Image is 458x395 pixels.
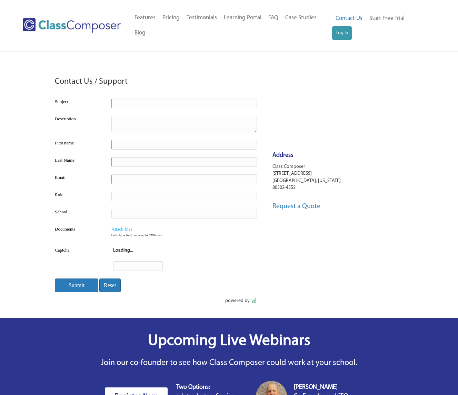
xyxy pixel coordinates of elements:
[159,10,183,26] a: Pricing
[183,10,220,26] a: Testimonials
[53,153,103,171] td: Last Name
[251,298,257,304] img: portalLogo.de847024ebc0131731a3.png
[53,188,103,205] td: Role
[113,248,133,253] strong: Loading...
[332,11,430,40] nav: Header Menu
[220,10,265,26] a: Learning Portal
[282,10,320,26] a: Case Studies
[294,384,338,391] b: [PERSON_NAME]
[53,243,104,275] td: Captcha
[272,163,405,191] p: Class Composer [STREET_ADDRESS] [GEOGRAPHIC_DATA], [US_STATE] 80302-4552
[53,112,103,136] td: Description
[23,18,121,33] img: Class Composer
[53,205,103,222] td: School
[131,10,332,41] nav: Header Menu
[265,10,282,26] a: FAQ
[55,76,128,88] h3: Contact Us / Support
[332,26,352,40] a: Log In
[111,234,163,238] span: Each of your file(s) can be up to 20MB in size.
[101,359,357,367] span: Join our co-founder to see how Class Composer could work at your school.
[272,151,405,160] h4: Address
[131,26,149,41] a: Blog
[272,203,320,210] a: Request a Quote
[332,11,366,26] a: Contact Us
[99,278,121,293] input: Reset
[53,95,103,112] td: Subject
[176,384,210,391] b: Two Options:
[225,297,250,304] span: powered by
[55,278,98,293] input: Submit
[14,332,444,350] h3: Upcoming Live Webinars
[53,222,103,243] td: Documents
[53,171,103,188] td: Email
[53,136,103,153] td: First name
[366,11,408,27] a: Start Free Trial
[131,10,159,26] a: Features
